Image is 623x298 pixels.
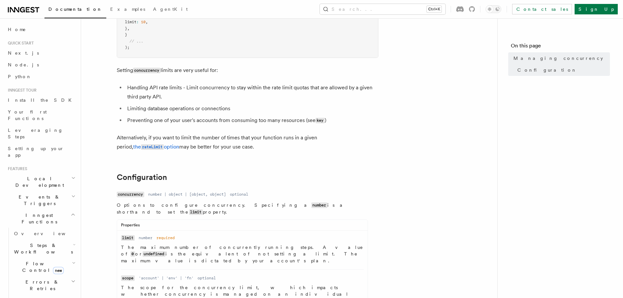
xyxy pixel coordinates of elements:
[117,202,368,216] p: Options to configure concurrency. Specifying a is a shorthand to set the property.
[5,143,77,161] a: Setting up your app
[427,6,441,12] kbd: Ctrl+K
[5,41,34,46] span: Quick start
[44,2,106,18] a: Documentation
[517,67,577,73] span: Configuration
[141,20,146,24] span: 10
[117,192,144,197] code: concurrency
[110,7,145,12] span: Examples
[486,5,501,13] button: Toggle dark mode
[143,251,165,257] code: undefined
[5,24,77,35] a: Home
[146,20,148,24] span: ,
[5,212,71,225] span: Inngest Functions
[8,97,76,103] span: Install the SDK
[8,62,39,67] span: Node.js
[139,275,194,281] dd: 'account' | 'env' | 'fn'
[5,124,77,143] a: Leveraging Steps
[5,194,71,207] span: Events & Triggers
[148,192,226,197] dd: number | object | [object, object]
[5,173,77,191] button: Local Development
[5,94,77,106] a: Install the SDK
[575,4,618,14] a: Sign Up
[53,267,64,274] span: new
[189,209,203,215] code: limit
[11,228,77,239] a: Overview
[320,4,445,14] button: Search...Ctrl+K
[5,71,77,82] a: Python
[8,50,39,56] span: Next.js
[121,244,364,264] p: The maximum number of concurrently running steps. A value of or is the equivalent of not setting ...
[8,74,32,79] span: Python
[48,7,102,12] span: Documentation
[8,26,26,33] span: Home
[8,128,63,139] span: Leveraging Steps
[5,166,27,171] span: Features
[141,144,164,150] code: rateLimit
[8,109,47,121] span: Your first Functions
[230,192,248,197] dd: optional
[511,42,610,52] h4: On this page
[136,20,139,24] span: :
[11,279,71,292] span: Errors & Retries
[125,45,130,50] span: );
[11,242,73,255] span: Steps & Workflows
[125,32,127,37] span: }
[513,55,603,61] span: Managing concurrency
[5,59,77,71] a: Node.js
[5,47,77,59] a: Next.js
[11,239,77,258] button: Steps & Workflows
[125,104,378,113] li: Limiting database operations or connections
[5,209,77,228] button: Inngest Functions
[133,144,179,150] a: therateLimitoption
[106,2,149,18] a: Examples
[5,191,77,209] button: Events & Triggers
[130,251,135,257] code: 0
[512,4,572,14] a: Contact sales
[156,235,175,240] dd: required
[117,173,167,182] a: Configuration
[311,202,327,208] code: number
[11,258,77,276] button: Flow Controlnew
[14,231,81,236] span: Overview
[5,106,77,124] a: Your first Functions
[125,83,378,101] li: Handling API rate limits - Limit concurrency to stay within the rate limit quotas that are allowe...
[117,222,368,231] div: Properties
[121,275,135,281] code: scope
[5,88,37,93] span: Inngest tour
[139,235,152,240] dd: number
[125,116,378,125] li: Preventing one of your user's accounts from consuming too many resources (see )
[127,26,130,31] span: ,
[515,64,610,76] a: Configuration
[125,20,136,24] span: limit
[149,2,192,18] a: AgentKit
[117,133,378,152] p: Alternatively, if you want to limit the number of times that your function runs in a given period...
[5,175,71,188] span: Local Development
[198,275,216,281] dd: optional
[130,39,143,44] span: // ...
[11,260,72,273] span: Flow Control
[133,68,161,73] code: concurrency
[316,118,325,123] code: key
[153,7,188,12] span: AgentKit
[117,66,378,75] p: Setting limits are very useful for:
[121,235,135,241] code: limit
[511,52,610,64] a: Managing concurrency
[125,26,127,31] span: }
[8,146,64,158] span: Setting up your app
[11,276,77,294] button: Errors & Retries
